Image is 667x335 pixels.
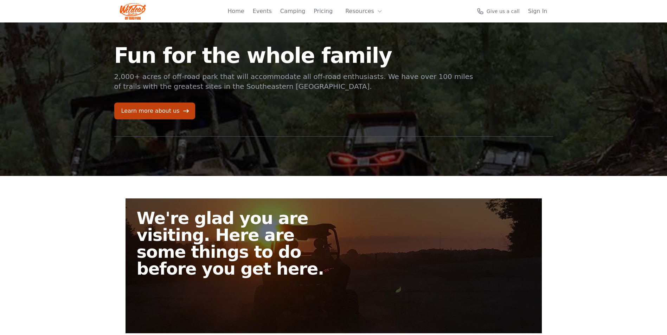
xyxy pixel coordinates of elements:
[487,8,520,15] span: Give us a call
[528,7,547,15] a: Sign In
[126,198,542,333] a: We're glad you are visiting. Here are some things to do before you get here.
[137,210,339,277] h2: We're glad you are visiting. Here are some things to do before you get here.
[114,103,195,119] a: Learn more about us
[120,3,146,20] img: Wildcat Logo
[477,8,520,15] a: Give us a call
[253,7,272,15] a: Events
[114,45,474,66] h1: Fun for the whole family
[341,4,387,18] button: Resources
[114,72,474,91] p: 2,000+ acres of off-road park that will accommodate all off-road enthusiasts. We have over 100 mi...
[280,7,305,15] a: Camping
[227,7,244,15] a: Home
[314,7,333,15] a: Pricing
